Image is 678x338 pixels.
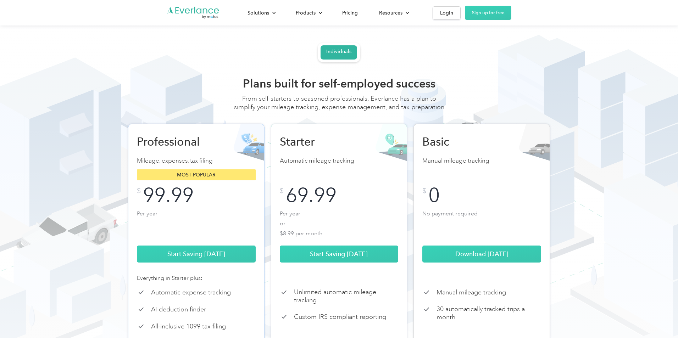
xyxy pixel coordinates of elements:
[137,246,256,263] a: Start Saving [DATE]
[137,274,256,282] div: Everything in Starter plus:
[437,305,541,321] p: 30 automatically tracked trips a month
[326,49,351,55] div: Individuals
[280,246,399,263] a: Start Saving [DATE]
[294,313,386,321] p: Custom IRS compliant reporting
[233,94,445,118] div: From self-starters to seasoned professionals, Everlance has a plan to simplify your mileage track...
[422,135,497,149] h2: Basic
[137,187,141,195] div: $
[294,288,399,304] p: Unlimited automatic mileage tracking
[437,288,506,297] p: Manual mileage tracking
[137,135,211,149] h2: Professional
[296,9,316,17] div: Products
[233,77,445,91] h2: Plans built for self-employed success
[433,6,461,19] a: Login
[422,209,541,237] p: No payment required
[422,246,541,263] a: Download [DATE]
[335,7,365,19] a: Pricing
[151,288,231,297] p: Automatic expense tracking
[280,187,284,195] div: $
[342,9,358,17] div: Pricing
[137,209,256,237] p: Per year
[167,6,220,19] a: Go to homepage
[137,156,256,166] p: Mileage, expenses, tax filing
[151,322,226,331] p: All-inclusive 1099 tax filing
[428,187,440,203] div: 0
[280,209,399,237] p: Per year or $8.99 per month
[422,187,426,195] div: $
[137,169,256,180] div: Most popular
[379,9,402,17] div: Resources
[465,6,511,20] a: Sign up for free
[280,156,399,166] p: Automatic mileage tracking
[280,135,354,149] h2: Starter
[151,305,206,314] p: AI deduction finder
[440,9,453,17] div: Login
[422,156,541,166] p: Manual mileage tracking
[286,187,337,203] div: 69.99
[143,187,194,203] div: 99.99
[248,9,269,17] div: Solutions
